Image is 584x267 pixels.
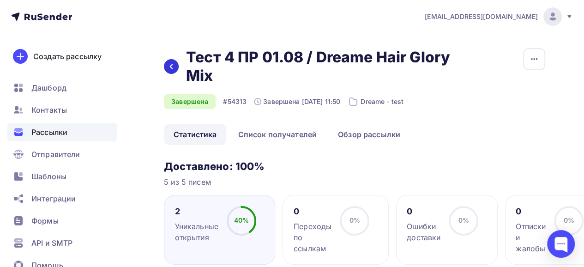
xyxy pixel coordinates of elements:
[223,97,247,106] div: #54313
[33,51,102,62] div: Создать рассылку
[407,221,440,243] div: Ошибки доставки
[31,193,76,204] span: Интеграции
[7,145,117,164] a: Отправители
[516,206,546,217] div: 0
[164,176,545,188] div: 5 из 5 писем
[294,221,331,254] div: Переходы по ссылкам
[7,167,117,186] a: Шаблоны
[31,215,59,226] span: Формы
[328,124,410,145] a: Обзор рассылки
[348,96,403,107] div: Dreame - test
[164,94,216,109] div: Завершена
[407,206,440,217] div: 0
[31,127,67,138] span: Рассылки
[516,221,546,254] div: Отписки и жалобы
[186,48,465,85] h2: Тест 4 ПР 01.08 / Dreame Hair Glory Mix
[294,206,331,217] div: 0
[164,160,545,173] h3: Доставлено: 100%
[234,216,249,224] span: 40%
[31,171,66,182] span: Шаблоны
[7,79,117,97] a: Дашборд
[349,216,360,224] span: 0%
[31,149,80,160] span: Отправители
[458,216,469,224] span: 0%
[31,82,66,93] span: Дашборд
[175,206,218,217] div: 2
[164,124,226,145] a: Статистика
[7,212,117,230] a: Формы
[7,123,117,141] a: Рассылки
[31,237,72,249] span: API и SMTP
[564,216,574,224] span: 0%
[425,12,538,21] span: [EMAIL_ADDRESS][DOMAIN_NAME]
[425,7,573,26] a: [EMAIL_ADDRESS][DOMAIN_NAME]
[7,101,117,119] a: Контакты
[31,104,67,115] span: Контакты
[175,221,218,243] div: Уникальные открытия
[254,97,340,106] div: Завершена [DATE] 11:50
[228,124,326,145] a: Список получателей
